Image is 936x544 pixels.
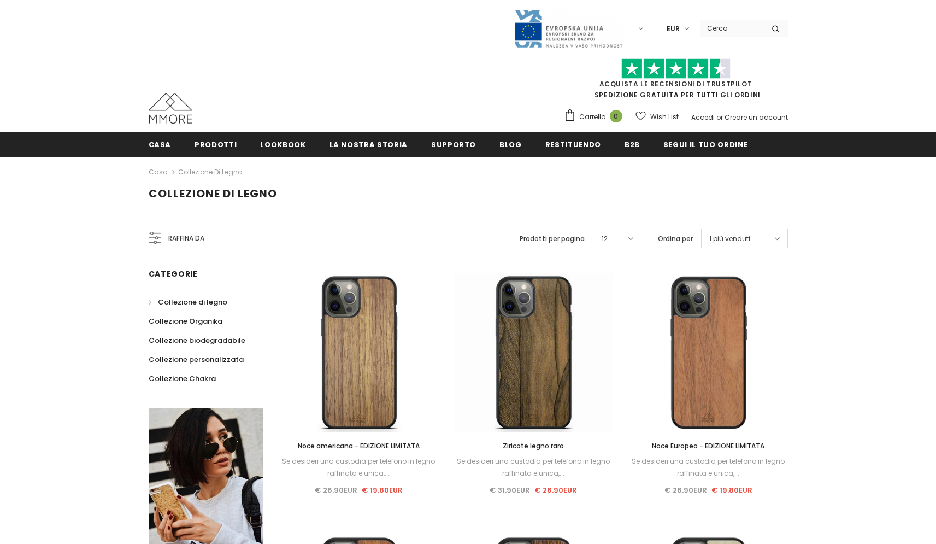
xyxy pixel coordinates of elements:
[663,139,747,150] span: Segui il tuo ordine
[700,20,763,36] input: Search Site
[667,24,680,34] span: EUR
[602,233,608,244] span: 12
[329,132,408,156] a: La nostra storia
[564,63,788,100] span: SPEDIZIONE GRATUITA PER TUTTI GLI ORDINI
[195,132,237,156] a: Prodotti
[610,110,622,122] span: 0
[664,485,707,495] span: € 26.90EUR
[499,132,522,156] a: Blog
[149,293,227,312] a: Collezione di legno
[545,132,601,156] a: Restituendo
[149,93,192,124] img: Casi MMORE
[534,485,577,495] span: € 26.90EUR
[454,455,613,479] div: Se desideri una custodia per telefono in legno raffinata e unica,...
[711,485,752,495] span: € 19.80EUR
[280,440,438,452] a: Noce americana - EDIZIONE LIMITATA
[490,485,530,495] span: € 31.90EUR
[503,441,564,451] span: Ziricote legno raro
[260,139,305,150] span: Lookbook
[431,132,476,156] a: supporto
[362,485,403,495] span: € 19.80EUR
[329,139,408,150] span: La nostra storia
[149,316,222,326] span: Collezione Organika
[149,132,172,156] a: Casa
[149,350,244,369] a: Collezione personalizzata
[499,139,522,150] span: Blog
[149,312,222,331] a: Collezione Organika
[514,24,623,33] a: Javni Razpis
[149,369,216,388] a: Collezione Chakra
[650,112,679,122] span: Wish List
[149,186,277,201] span: Collezione di legno
[298,441,420,451] span: Noce americana - EDIZIONE LIMITATA
[710,233,750,244] span: I più venduti
[514,9,623,49] img: Javni Razpis
[629,455,787,479] div: Se desideri una custodia per telefono in legno raffinata e unica,...
[599,79,752,89] a: Acquista le recensioni di TrustPilot
[431,139,476,150] span: supporto
[691,113,715,122] a: Accedi
[652,441,764,451] span: Noce Europeo - EDIZIONE LIMITATA
[149,331,245,350] a: Collezione biodegradabile
[635,107,679,126] a: Wish List
[149,335,245,346] span: Collezione biodegradabile
[454,440,613,452] a: Ziricote legno raro
[621,58,731,79] img: Fidati di Pilot Stars
[520,233,585,244] label: Prodotti per pagina
[315,485,357,495] span: € 26.90EUR
[260,132,305,156] a: Lookbook
[149,373,216,384] span: Collezione Chakra
[149,166,168,179] a: Casa
[663,132,747,156] a: Segui il tuo ordine
[625,132,640,156] a: B2B
[564,109,628,125] a: Carrello 0
[149,139,172,150] span: Casa
[658,233,693,244] label: Ordina per
[716,113,723,122] span: or
[280,455,438,479] div: Se desideri una custodia per telefono in legno raffinata e unica,...
[725,113,788,122] a: Creare un account
[149,268,198,279] span: Categorie
[195,139,237,150] span: Prodotti
[149,354,244,365] span: Collezione personalizzata
[545,139,601,150] span: Restituendo
[158,297,227,307] span: Collezione di legno
[178,167,242,177] a: Collezione di legno
[625,139,640,150] span: B2B
[579,112,605,122] span: Carrello
[168,232,204,244] span: Raffina da
[629,440,787,452] a: Noce Europeo - EDIZIONE LIMITATA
